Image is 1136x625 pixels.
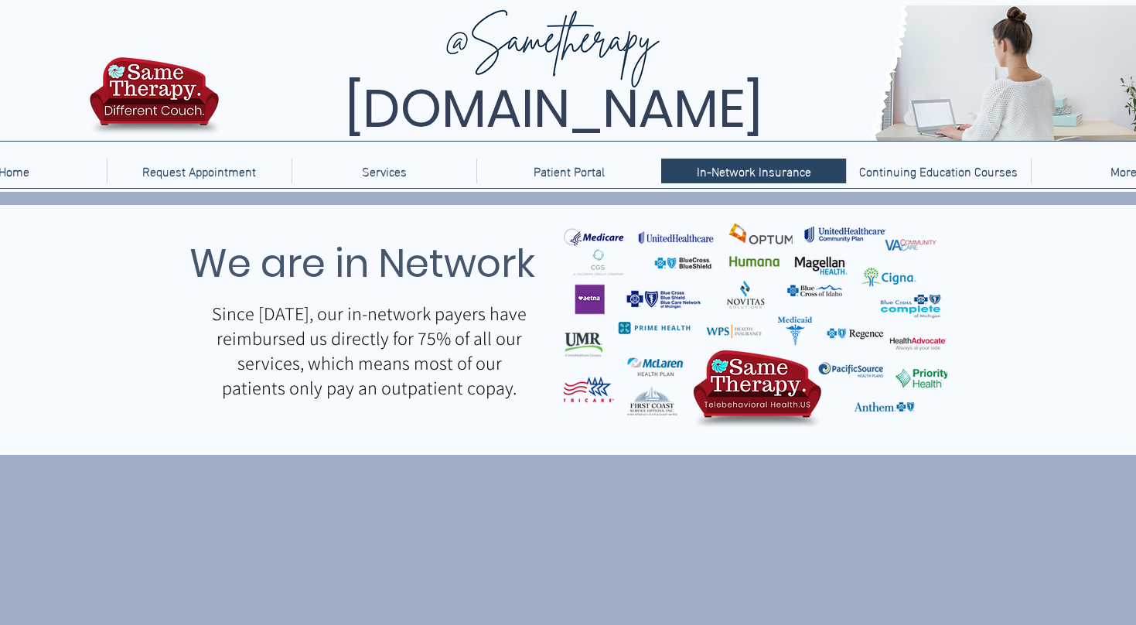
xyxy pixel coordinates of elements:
[851,159,1025,183] p: Continuing Education Courses
[564,210,947,435] img: TelebehavioralHealth.US In-Network Insurances
[189,236,535,291] span: We are in Network
[85,55,223,146] img: TBH.US
[476,159,661,183] a: Patient Portal
[345,72,762,145] span: [DOMAIN_NAME]
[526,159,612,183] p: Patient Portal
[846,159,1031,183] a: Continuing Education Courses
[661,159,846,183] a: In-Network Insurance
[689,159,819,183] p: In-Network Insurance
[292,159,476,183] div: Services
[354,159,414,183] p: Services
[135,159,264,183] p: Request Appointment
[107,159,292,183] a: Request Appointment
[210,301,530,400] p: Since [DATE], our in-network payers have reimbursed us directly for 75% of all our services, whic...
